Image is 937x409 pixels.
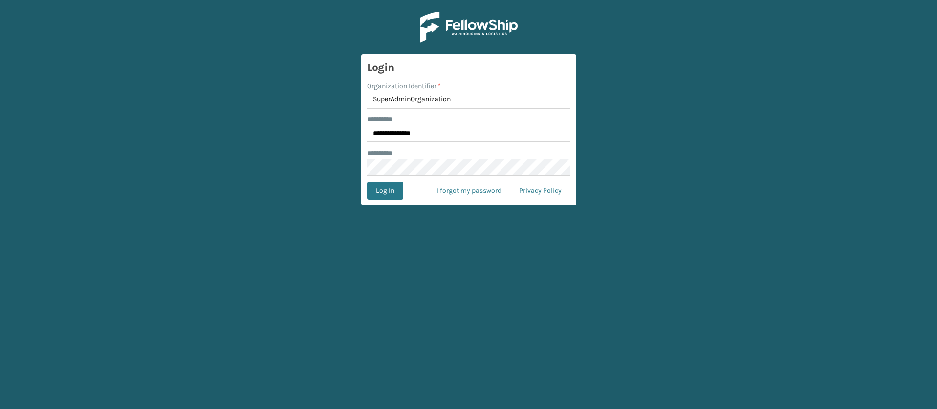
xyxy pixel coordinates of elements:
a: Privacy Policy [510,182,570,200]
h3: Login [367,60,570,75]
label: Organization Identifier [367,81,441,91]
button: Log In [367,182,403,200]
a: I forgot my password [428,182,510,200]
img: Logo [420,12,518,43]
